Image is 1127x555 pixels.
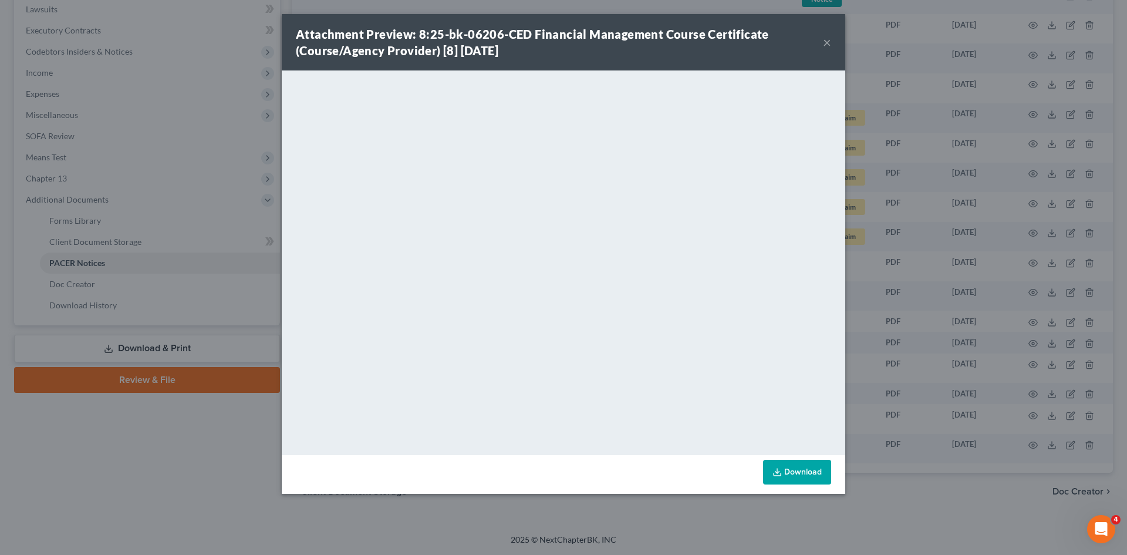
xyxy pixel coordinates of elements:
[282,70,845,452] iframe: <object ng-attr-data='[URL][DOMAIN_NAME]' type='application/pdf' width='100%' height='650px'></ob...
[296,27,769,58] strong: Attachment Preview: 8:25-bk-06206-CED Financial Management Course Certificate (Course/Agency Prov...
[1111,515,1121,524] span: 4
[823,35,831,49] button: ×
[1087,515,1115,543] iframe: Intercom live chat
[763,460,831,485] a: Download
